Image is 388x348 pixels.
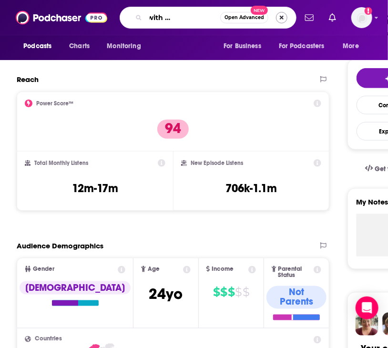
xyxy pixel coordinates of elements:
[220,285,227,300] span: $
[36,100,73,107] h2: Power Score™
[16,9,107,27] img: Podchaser - Follow, Share and Rate Podcasts
[343,40,359,53] span: More
[235,285,242,300] span: $
[351,7,372,28] span: Logged in as LaurenKenyon
[351,7,372,28] button: Show profile menu
[213,285,220,300] span: $
[279,40,325,53] span: For Podcasters
[356,313,378,336] img: Sydney Profile
[23,40,51,53] span: Podcasts
[191,160,243,166] h2: New Episode Listens
[69,40,90,53] span: Charts
[17,37,64,55] button: open menu
[225,15,264,20] span: Open Advanced
[34,160,88,166] h2: Total Monthly Listens
[20,281,131,295] div: [DEMOGRAPHIC_DATA]
[225,181,277,195] h3: 706k-1.1m
[212,266,234,272] span: Income
[356,297,378,319] div: Open Intercom Messenger
[120,7,296,29] div: Search podcasts, credits, & more...
[365,7,372,15] svg: Add a profile image
[100,37,153,55] button: open menu
[266,286,327,309] div: Not Parents
[301,10,317,26] a: Show notifications dropdown
[251,6,268,15] span: New
[220,12,268,23] button: Open AdvancedNew
[243,285,249,300] span: $
[217,37,273,55] button: open menu
[17,75,39,84] h2: Reach
[278,266,312,278] span: Parental Status
[224,40,261,53] span: For Business
[146,10,220,25] input: Search podcasts, credits, & more...
[107,40,141,53] span: Monitoring
[325,10,340,26] a: Show notifications dropdown
[63,37,95,55] a: Charts
[157,120,189,139] p: 94
[33,266,54,272] span: Gender
[17,241,103,250] h2: Audience Demographics
[337,37,371,55] button: open menu
[72,181,118,195] h3: 12m-17m
[148,266,160,272] span: Age
[351,7,372,28] img: User Profile
[149,285,183,304] span: 24 yo
[35,336,62,342] span: Countries
[228,285,235,300] span: $
[273,37,338,55] button: open menu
